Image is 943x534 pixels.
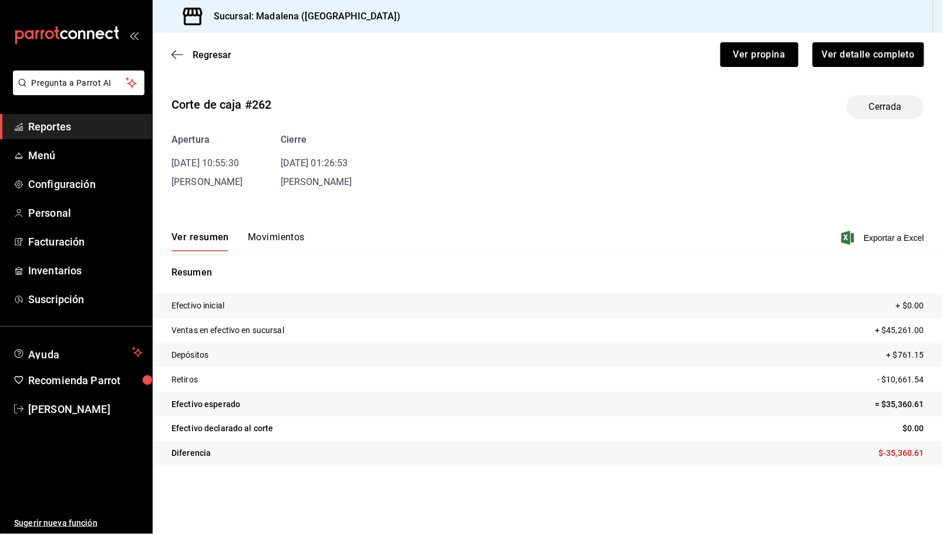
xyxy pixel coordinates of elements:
span: Reportes [28,119,143,135]
span: [PERSON_NAME] [28,401,143,417]
button: Regresar [171,49,231,61]
time: [DATE] 10:55:30 [171,157,239,169]
p: Efectivo inicial [171,300,224,312]
p: Depósitos [171,349,208,361]
button: Movimientos [248,231,305,251]
p: Retiros [171,374,198,386]
p: Efectivo declarado al corte [171,422,274,435]
span: Inventarios [28,263,143,278]
p: $-35,360.61 [879,447,924,459]
button: Ver resumen [171,231,229,251]
span: Recomienda Parrot [28,372,143,388]
span: Ayuda [28,345,127,360]
p: Ventas en efectivo en sucursal [171,324,284,337]
p: $0.00 [902,422,924,435]
span: Menú [28,147,143,163]
p: + $45,261.00 [875,324,924,337]
button: Ver propina [720,42,799,67]
div: Cierre [281,133,352,147]
span: Pregunta a Parrot AI [32,77,126,89]
span: Configuración [28,176,143,192]
span: Sugerir nueva función [14,517,143,529]
button: Exportar a Excel [844,231,924,245]
h3: Sucursal: Madalena ([GEOGRAPHIC_DATA]) [204,9,400,23]
span: [PERSON_NAME] [281,176,352,187]
time: [DATE] 01:26:53 [281,157,348,169]
div: navigation tabs [171,231,305,251]
button: Pregunta a Parrot AI [13,70,144,95]
p: + $0.00 [896,300,924,312]
span: Personal [28,205,143,221]
p: Resumen [171,266,924,280]
span: [PERSON_NAME] [171,176,243,187]
div: Corte de caja #262 [171,96,271,113]
button: Ver detalle completo [813,42,924,67]
button: open_drawer_menu [129,31,139,40]
p: = $35,360.61 [875,398,924,411]
p: Diferencia [171,447,211,459]
span: Cerrada [862,100,909,114]
p: Efectivo esperado [171,398,240,411]
span: Facturación [28,234,143,250]
span: Suscripción [28,291,143,307]
div: Apertura [171,133,243,147]
a: Pregunta a Parrot AI [8,85,144,98]
p: + $761.15 [887,349,924,361]
span: Regresar [193,49,231,61]
p: - $10,661.54 [877,374,924,386]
